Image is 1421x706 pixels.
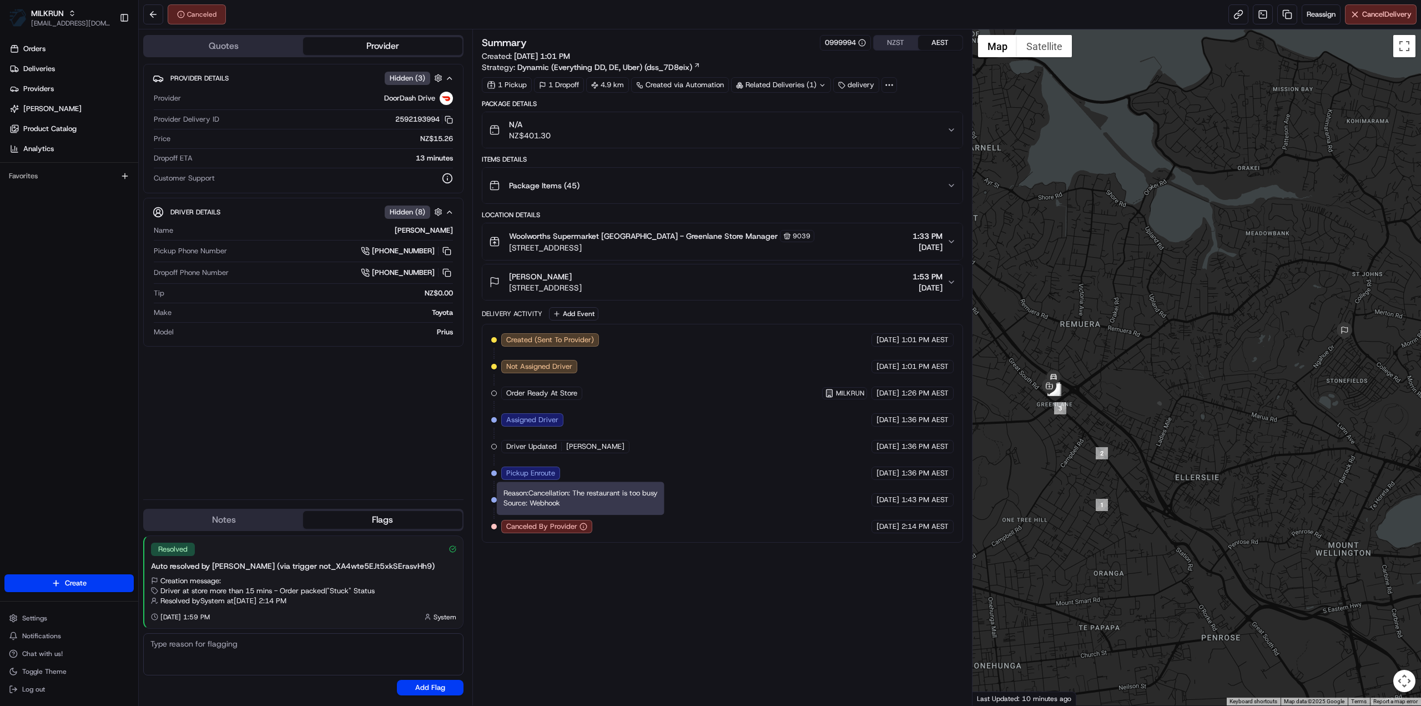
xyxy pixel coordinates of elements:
[4,610,134,626] button: Settings
[509,180,580,191] span: Package Items ( 45 )
[901,335,949,345] span: 1:01 PM AEST
[901,442,949,452] span: 1:36 PM AEST
[1229,698,1277,705] button: Keyboard shortcuts
[23,104,82,114] span: [PERSON_NAME]
[154,268,229,278] span: Dropoff Phone Number
[22,685,45,694] span: Log out
[385,71,445,85] button: Hidden (3)
[440,92,453,105] img: doordash_logo_v2.png
[160,576,221,586] span: Creation message:
[4,646,134,662] button: Chat with us!
[4,4,115,31] button: MILKRUNMILKRUN[EMAIL_ADDRESS][DOMAIN_NAME]
[303,511,462,529] button: Flags
[482,223,963,260] button: Woolworths Supermarket [GEOGRAPHIC_DATA] - Greenlane Store Manager9039[STREET_ADDRESS]1:33 PM[DATE]
[361,245,453,257] a: [PHONE_NUMBER]
[506,362,572,372] span: Not Assigned Driver
[151,560,456,572] div: Auto resolved by [PERSON_NAME] (via trigger not_XA4wte5EJt5xkSErasvHh9)
[178,226,453,236] div: [PERSON_NAME]
[22,614,47,623] span: Settings
[482,112,963,148] button: N/ANZ$401.30
[4,100,138,118] a: [PERSON_NAME]
[901,522,949,532] span: 2:14 PM AEST
[509,119,551,130] span: N/A
[874,36,918,50] button: NZST
[160,596,225,606] span: Resolved by System
[361,267,453,279] a: [PHONE_NUMBER]
[586,77,629,93] div: 4.9 km
[566,442,624,452] span: [PERSON_NAME]
[397,680,463,695] button: Add Flag
[23,64,55,74] span: Deliveries
[65,578,87,588] span: Create
[731,77,831,93] div: Related Deliveries (1)
[31,19,110,28] span: [EMAIL_ADDRESS][DOMAIN_NAME]
[482,99,963,108] div: Package Details
[168,4,226,24] button: Canceled
[506,522,577,532] span: Canceled By Provider
[482,211,963,219] div: Location Details
[836,389,864,398] span: MILKRUN
[517,62,701,73] a: Dynamic (Everything DD, DE, Uber) (dss_7D8eix)
[1096,499,1108,511] div: 1
[390,207,425,217] span: Hidden ( 8 )
[22,649,63,658] span: Chat with us!
[1048,382,1060,394] div: 6
[1284,698,1344,704] span: Map data ©2025 Google
[303,37,462,55] button: Provider
[482,77,532,93] div: 1 Pickup
[509,271,572,282] span: [PERSON_NAME]
[876,468,899,478] span: [DATE]
[631,77,729,93] a: Created via Automation
[420,134,453,144] span: NZ$15.26
[913,271,943,282] span: 1:53 PM
[901,388,949,398] span: 1:26 PM AEST
[876,362,899,372] span: [DATE]
[154,308,172,318] span: Make
[833,77,879,93] div: delivery
[154,114,219,124] span: Provider Delivery ID
[901,468,949,478] span: 1:36 PM AEST
[482,168,963,203] button: Package Items (45)
[876,335,899,345] span: [DATE]
[154,173,215,183] span: Customer Support
[144,37,303,55] button: Quotes
[395,114,453,124] button: 2592193994
[1351,698,1367,704] a: Terms
[1049,384,1061,396] div: 4
[154,93,181,103] span: Provider
[1017,35,1072,57] button: Show satellite imagery
[506,415,558,425] span: Assigned Driver
[509,130,551,141] span: NZ$401.30
[506,388,577,398] span: Order Ready At Store
[154,153,193,163] span: Dropoff ETA
[4,628,134,644] button: Notifications
[1054,402,1066,414] div: 3
[23,44,46,54] span: Orders
[913,231,943,242] span: 1:33 PM
[4,80,138,98] a: Providers
[4,40,138,58] a: Orders
[506,495,555,505] span: Pickup Arrived
[482,264,963,300] button: [PERSON_NAME][STREET_ADDRESS]1:53 PM[DATE]
[534,77,584,93] div: 1 Dropoff
[506,468,555,478] span: Pickup Enroute
[506,442,557,452] span: Driver Updated
[9,9,27,27] img: MILKRUN
[972,692,1076,705] div: Last Updated: 10 minutes ago
[154,246,227,256] span: Pickup Phone Number
[1393,670,1415,692] button: Map camera controls
[22,667,67,676] span: Toggle Theme
[825,38,866,48] button: 0999994
[154,226,173,236] span: Name
[1345,4,1417,24] button: CancelDelivery
[154,327,174,337] span: Model
[1362,9,1412,19] span: Cancel Delivery
[4,682,134,697] button: Log out
[1047,383,1060,395] div: 7
[901,415,949,425] span: 1:36 PM AEST
[31,8,64,19] span: MILKRUN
